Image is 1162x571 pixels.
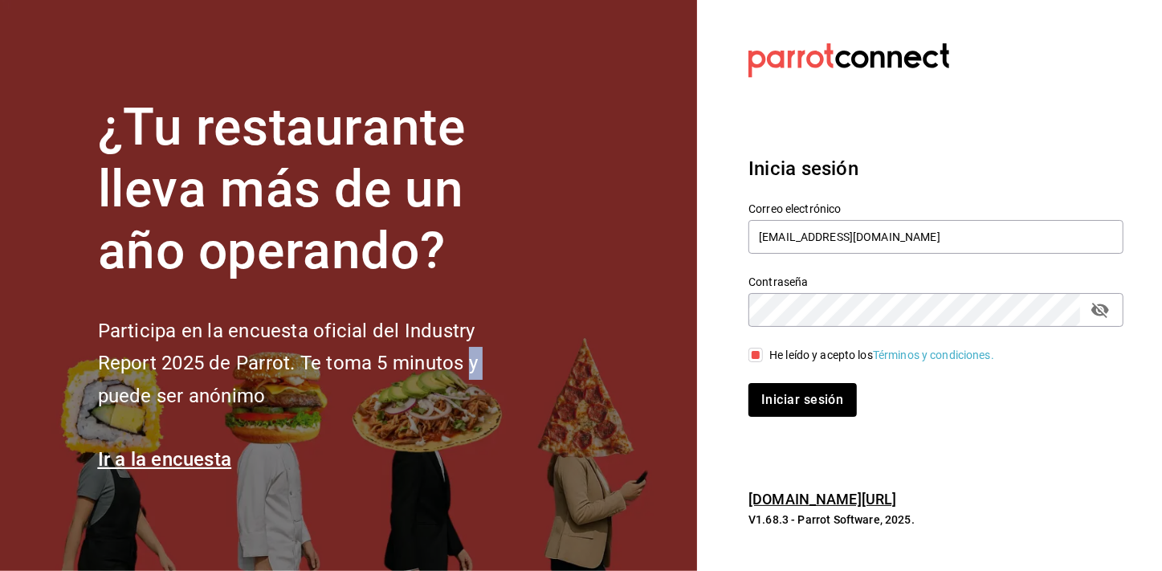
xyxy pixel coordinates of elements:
h1: ¿Tu restaurante lleva más de un año operando? [98,97,532,282]
label: Contraseña [748,277,1123,288]
a: [DOMAIN_NAME][URL] [748,491,896,508]
h2: Participa en la encuesta oficial del Industry Report 2025 de Parrot. Te toma 5 minutos y puede se... [98,315,532,413]
input: Ingresa tu correo electrónico [748,220,1123,254]
a: Ir a la encuesta [98,448,232,471]
a: Términos y condiciones. [873,349,994,361]
button: passwordField [1087,296,1114,324]
button: Iniciar sesión [748,383,856,417]
div: He leído y acepto los [769,347,994,364]
h3: Inicia sesión [748,154,1123,183]
label: Correo electrónico [748,204,1123,215]
p: V1.68.3 - Parrot Software, 2025. [748,512,1123,528]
